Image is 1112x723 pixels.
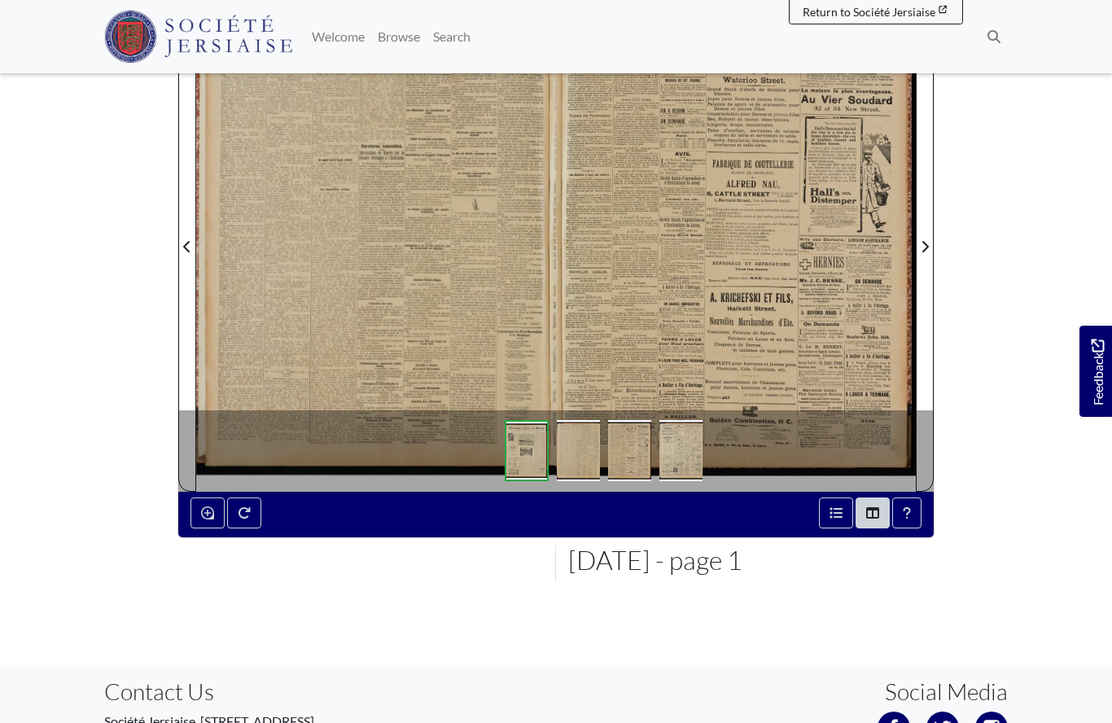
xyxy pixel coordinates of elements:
h3: Social Media [885,678,1008,706]
img: 82cd839175d19c9d36d838dfe6c09a8b3a14eb784970b8dcd4cb8dfaa3a2fc15 [505,420,549,481]
a: Société Jersiaise logo [104,7,292,67]
span: Return to Société Jersiaise [803,5,935,19]
h3: Contact Us [104,678,544,706]
button: Rotate the book [227,497,261,528]
a: Search [427,20,477,53]
img: Société Jersiaise [104,11,292,63]
a: Would you like to provide feedback? [1079,326,1112,417]
img: 82cd839175d19c9d36d838dfe6c09a8b3a14eb784970b8dcd4cb8dfaa3a2fc15 [659,420,703,481]
button: Help [892,497,922,528]
span: Feedback [1088,339,1107,405]
a: Welcome [305,20,371,53]
a: Browse [371,20,427,53]
button: Thumbnails [856,497,890,528]
button: Enable or disable loupe tool (Alt+L) [190,497,225,528]
button: Open metadata window [819,497,853,528]
img: 82cd839175d19c9d36d838dfe6c09a8b3a14eb784970b8dcd4cb8dfaa3a2fc15 [608,420,651,481]
h2: [DATE] - page 1 [568,545,935,576]
img: 82cd839175d19c9d36d838dfe6c09a8b3a14eb784970b8dcd4cb8dfaa3a2fc15 [557,420,600,481]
